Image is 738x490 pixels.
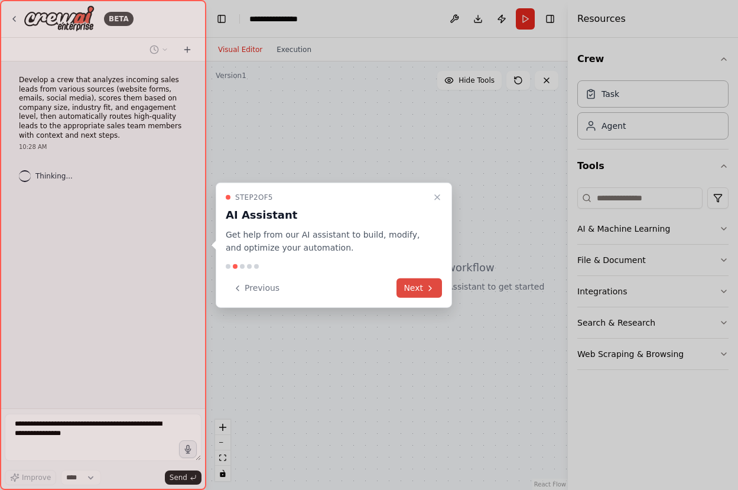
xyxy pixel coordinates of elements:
[226,278,287,298] button: Previous
[396,278,442,298] button: Next
[213,11,230,27] button: Hide left sidebar
[430,190,444,204] button: Close walkthrough
[235,192,273,202] span: Step 2 of 5
[226,228,428,255] p: Get help from our AI assistant to build, modify, and optimize your automation.
[226,206,428,223] h3: AI Assistant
